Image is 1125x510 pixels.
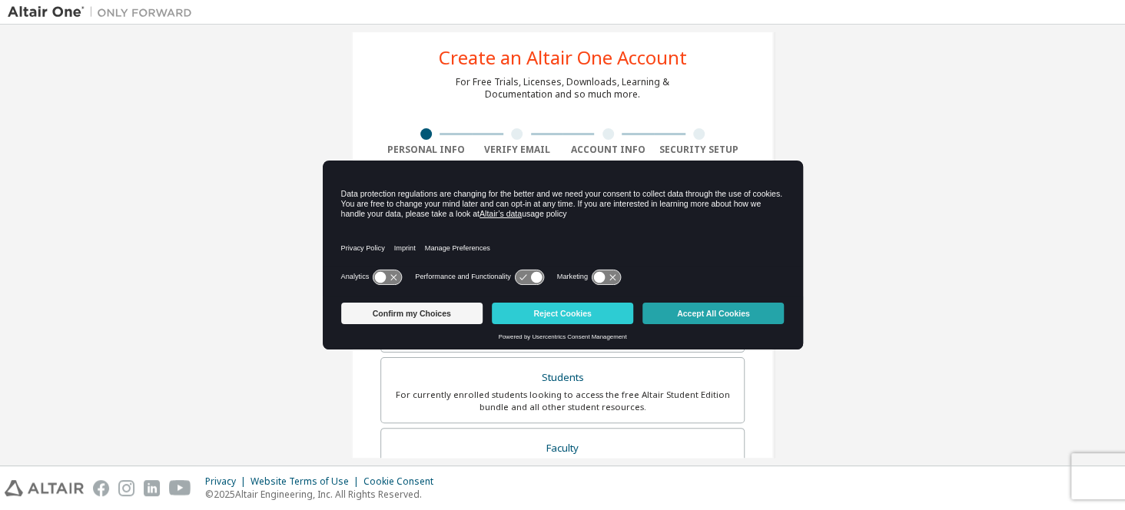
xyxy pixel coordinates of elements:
[169,480,191,496] img: youtube.svg
[118,480,134,496] img: instagram.svg
[562,144,654,156] div: Account Info
[390,367,735,389] div: Students
[205,475,251,488] div: Privacy
[390,438,735,459] div: Faculty
[363,475,443,488] div: Cookie Consent
[5,480,84,496] img: altair_logo.svg
[8,5,200,20] img: Altair One
[390,389,735,413] div: For currently enrolled students looking to access the free Altair Student Edition bundle and all ...
[654,144,745,156] div: Security Setup
[251,475,363,488] div: Website Terms of Use
[205,488,443,501] p: © 2025 Altair Engineering, Inc. All Rights Reserved.
[380,144,472,156] div: Personal Info
[472,144,563,156] div: Verify Email
[456,76,669,101] div: For Free Trials, Licenses, Downloads, Learning & Documentation and so much more.
[439,48,687,67] div: Create an Altair One Account
[144,480,160,496] img: linkedin.svg
[93,480,109,496] img: facebook.svg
